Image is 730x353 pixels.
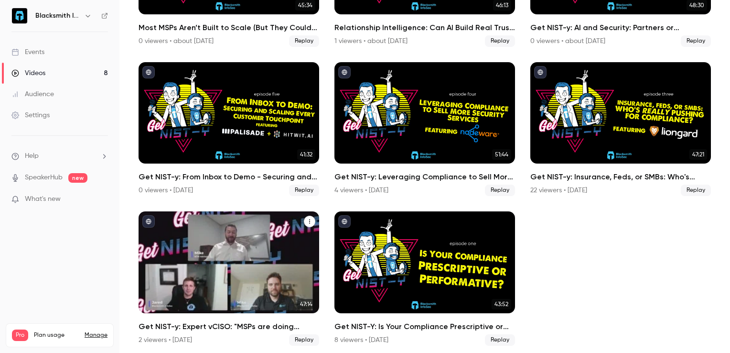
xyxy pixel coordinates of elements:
span: 47:14 [297,299,315,309]
span: 41:32 [297,149,315,160]
span: Pro [12,330,28,341]
li: Get NIST-y: From Inbox to Demo - Securing and Scaling Every Customer Touchpoint [139,62,319,197]
div: 0 viewers • [DATE] [139,186,193,195]
h6: Blacksmith InfoSec [35,11,80,21]
div: Videos [11,68,45,78]
iframe: Noticeable Trigger [97,195,108,204]
h2: Get NIST-y: Leveraging Compliance to Sell More Security Services [334,171,515,183]
span: new [68,173,87,183]
button: published [338,215,351,228]
span: 47:21 [689,149,707,160]
li: Get NIST-y: Insurance, Feds, or SMBs: Who's Really Pushing for Compliance? [530,62,711,197]
div: Events [11,47,44,57]
span: Replay [289,185,319,196]
a: Manage [85,331,107,339]
div: Audience [11,89,54,99]
img: Blacksmith InfoSec [12,8,27,23]
li: help-dropdown-opener [11,151,108,161]
h2: Relationship Intelligence: Can AI Build Real Trust in Sales and Security? [334,22,515,33]
button: published [534,66,547,78]
div: 0 viewers • about [DATE] [139,36,214,46]
span: Plan usage [34,331,79,339]
span: Help [25,151,39,161]
li: Get NIST-Y: Is Your Compliance Prescriptive or Performative? [334,211,515,346]
span: Replay [485,185,515,196]
span: What's new [25,194,61,204]
button: published [142,66,155,78]
a: 47:14Get NIST-y: Expert vCISO: "MSPs are doing compliance all wrong!"2 viewers • [DATE]Replay [139,211,319,346]
div: 1 viewers • about [DATE] [334,36,408,46]
h2: Get NIST-Y: Is Your Compliance Prescriptive or Performative? [334,321,515,332]
a: 43:52Get NIST-Y: Is Your Compliance Prescriptive or Performative?8 viewers • [DATE]Replay [334,211,515,346]
h2: Get NIST-y: AI and Security: Partners or Opponents? [530,22,711,33]
div: 8 viewers • [DATE] [334,335,388,345]
div: 22 viewers • [DATE] [530,186,587,195]
li: Get NIST-y: Leveraging Compliance to Sell More Security Services [334,62,515,197]
div: 2 viewers • [DATE] [139,335,192,345]
div: Settings [11,110,50,120]
li: Get NIST-y: Expert vCISO: "MSPs are doing compliance all wrong!" [139,211,319,346]
a: 41:32Get NIST-y: From Inbox to Demo - Securing and Scaling Every Customer Touchpoint0 viewers • [... [139,62,319,197]
a: SpeakerHub [25,173,63,183]
span: 43:52 [492,299,511,309]
a: 47:21Get NIST-y: Insurance, Feds, or SMBs: Who's Really Pushing for Compliance?22 viewers • [DATE... [530,62,711,197]
span: Replay [681,185,711,196]
h2: Get NIST-y: Expert vCISO: "MSPs are doing compliance all wrong!" [139,321,319,332]
button: published [142,215,155,228]
span: Replay [681,35,711,47]
h2: Get NIST-y: From Inbox to Demo - Securing and Scaling Every Customer Touchpoint [139,171,319,183]
span: 51:44 [492,149,511,160]
span: Replay [289,35,319,47]
div: 4 viewers • [DATE] [334,186,388,195]
span: Replay [289,334,319,346]
h2: Most MSPs Aren’t Built to Scale (But They Could Be) [139,22,319,33]
button: published [338,66,351,78]
h2: Get NIST-y: Insurance, Feds, or SMBs: Who's Really Pushing for Compliance? [530,171,711,183]
a: 51:44Get NIST-y: Leveraging Compliance to Sell More Security Services4 viewers • [DATE]Replay [334,62,515,197]
div: 0 viewers • about [DATE] [530,36,605,46]
span: Replay [485,35,515,47]
span: Replay [485,334,515,346]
